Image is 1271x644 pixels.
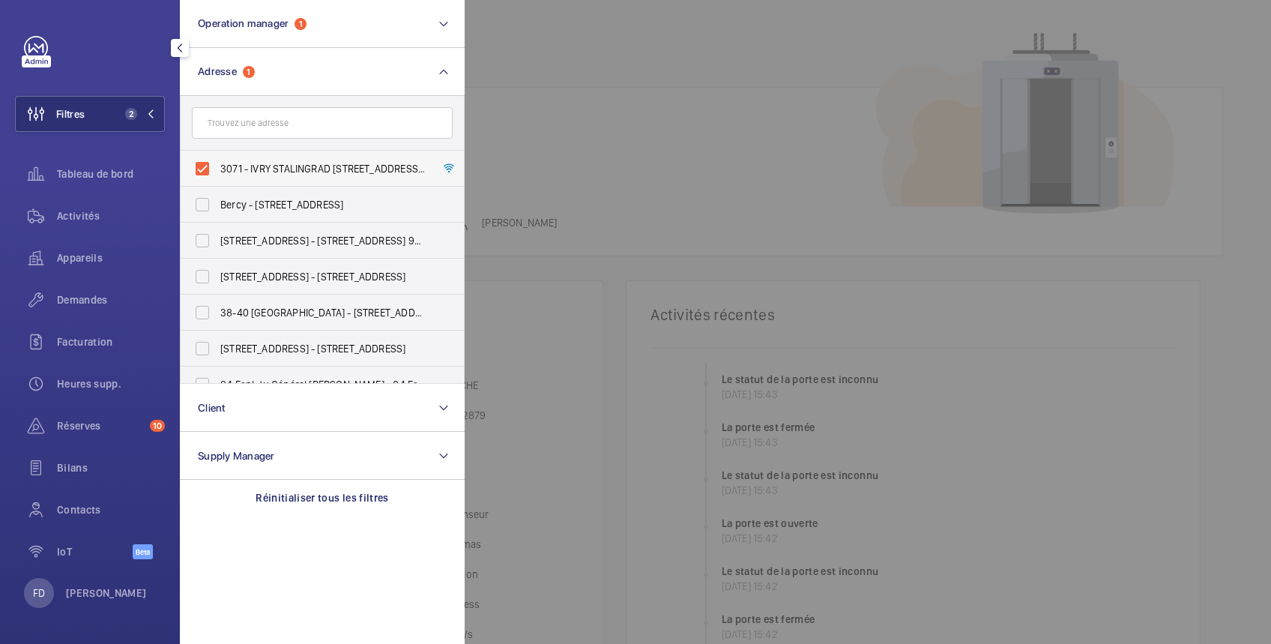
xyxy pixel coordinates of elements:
span: Demandes [57,292,165,307]
span: Beta [133,544,153,559]
span: Tableau de bord [57,166,165,181]
span: 10 [150,420,165,432]
span: Appareils [57,250,165,265]
p: [PERSON_NAME] [66,586,147,601]
span: IoT [57,544,133,559]
span: 2 [125,108,137,120]
button: Filtres2 [15,96,165,132]
span: Activités [57,208,165,223]
span: Filtres [56,106,85,121]
span: Facturation [57,334,165,349]
span: Réserves [57,418,144,433]
span: Contacts [57,502,165,517]
span: Heures supp. [57,376,165,391]
p: FD [33,586,45,601]
span: Bilans [57,460,165,475]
